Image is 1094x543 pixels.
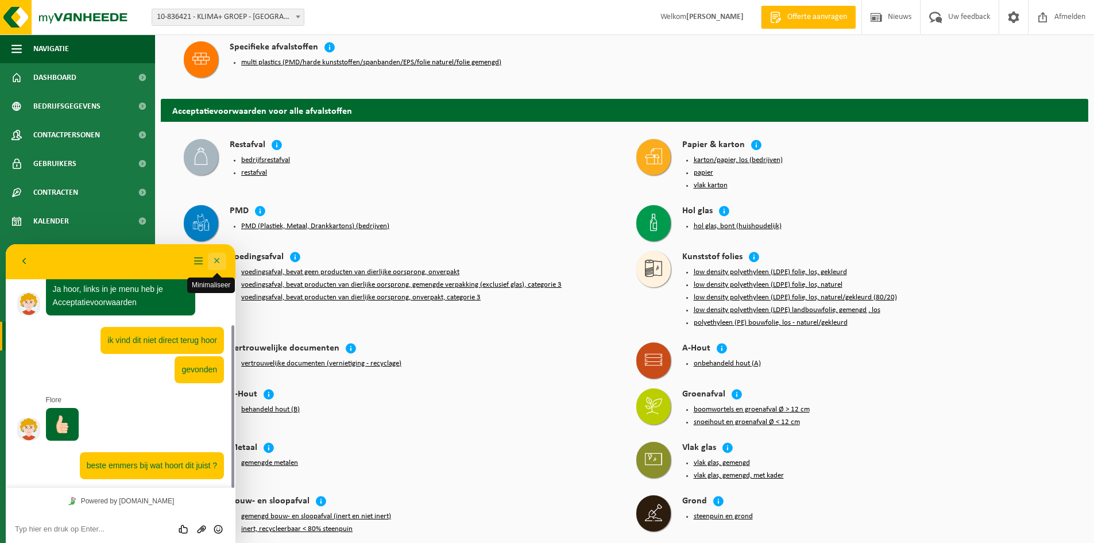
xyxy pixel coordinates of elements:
[241,405,300,414] button: behandeld hout (B)
[33,92,100,121] span: Bedrijfsgegevens
[33,63,76,92] span: Dashboard
[694,512,753,521] button: steenpuin en grond
[694,405,810,414] button: boomwortels en groenafval Ø > 12 cm
[694,156,783,165] button: karton/papier, los (bedrijven)
[230,41,318,55] h4: Specifieke afvalstoffen
[230,205,249,218] h4: PMD
[161,99,1088,121] h2: Acceptatievoorwaarden voor alle afvalstoffen
[33,34,69,63] span: Navigatie
[241,512,391,521] button: gemengd bouw- en sloopafval (inert en niet inert)
[241,459,298,468] button: gemengde metalen
[33,236,78,264] span: Rapportage
[241,222,389,231] button: PMD (Plastiek, Metaal, Drankkartons) (bedrijven)
[694,293,897,302] button: low density polyethyleen (LDPE) folie, los, naturel/gekleurd (80/20)
[6,244,235,543] iframe: chat widget
[230,251,284,264] h4: Voedingsafval
[694,222,782,231] button: hol glas, bont (huishoudelijk)
[230,388,257,402] h4: B-Hout
[230,442,257,455] h4: Metaal
[241,168,267,178] button: restafval
[152,9,304,26] span: 10-836421 - KLIMA+ GROEP - NAZARETH
[170,279,188,291] div: Beoordeel deze chat
[230,139,265,152] h4: Restafval
[694,418,800,427] button: snoeihout en groenafval Ø < 12 cm
[241,280,562,290] button: voedingsafval, bevat producten van dierlijke oorsprong, gemengde verpakking (exclusief glas), cat...
[58,249,172,264] a: Powered by [DOMAIN_NAME]
[241,268,459,277] button: voedingsafval, bevat geen producten van dierlijke oorsprong, onverpakt
[694,459,750,468] button: vlak glas, gemengd
[241,525,353,534] button: inert, recycleerbaar < 80% steenpuin
[761,6,856,29] a: Offerte aanvragen
[33,149,76,178] span: Gebruikers
[694,359,761,368] button: onbehandeld hout (A)
[230,495,310,509] h4: Bouw- en sloopafval
[682,139,745,152] h4: Papier & karton
[187,279,204,291] button: Upload bestand
[694,318,848,328] button: polyethyleen (PE) bouwfolie, los - naturel/gekleurd
[152,9,304,25] span: 10-836421 - KLIMA+ GROEP - NAZARETH
[241,359,401,368] button: vertrouwelijke documenten (vernietiging - recyclage)
[686,13,744,21] strong: [PERSON_NAME]
[694,280,842,290] button: low density polyethyleen (LDPE) folie, los, naturel
[230,342,339,356] h4: Vertrouwelijke documenten
[694,268,847,277] button: low density polyethyleen (LDPE) folie, los, gekleurd
[33,121,100,149] span: Contactpersonen
[682,342,710,356] h4: A-Hout
[63,253,71,261] img: Tawky_16x16.svg
[694,181,728,190] button: vlak karton
[694,306,880,315] button: low density polyethyleen (LDPE) landbouwfolie, gemengd , los
[682,495,707,509] h4: Grond
[241,58,501,67] button: multi plastics (PMD/harde kunststoffen/spanbanden/EPS/folie naturel/folie gemengd)
[682,388,725,402] h4: Groenafval
[784,11,850,23] span: Offerte aanvragen
[241,293,481,302] button: voedingsafval, bevat producten van dierlijke oorsprong, onverpakt, categorie 3
[170,279,221,291] div: Group of buttons
[33,207,69,236] span: Kalender
[682,205,713,218] h4: Hol glas
[694,168,713,178] button: papier
[33,178,78,207] span: Contracten
[241,156,290,165] button: bedrijfsrestafval
[204,279,221,291] button: Emoji invoeren
[682,442,716,455] h4: Vlak glas
[682,251,743,264] h4: Kunststof folies
[694,471,784,480] button: vlak glas, gemengd, met kader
